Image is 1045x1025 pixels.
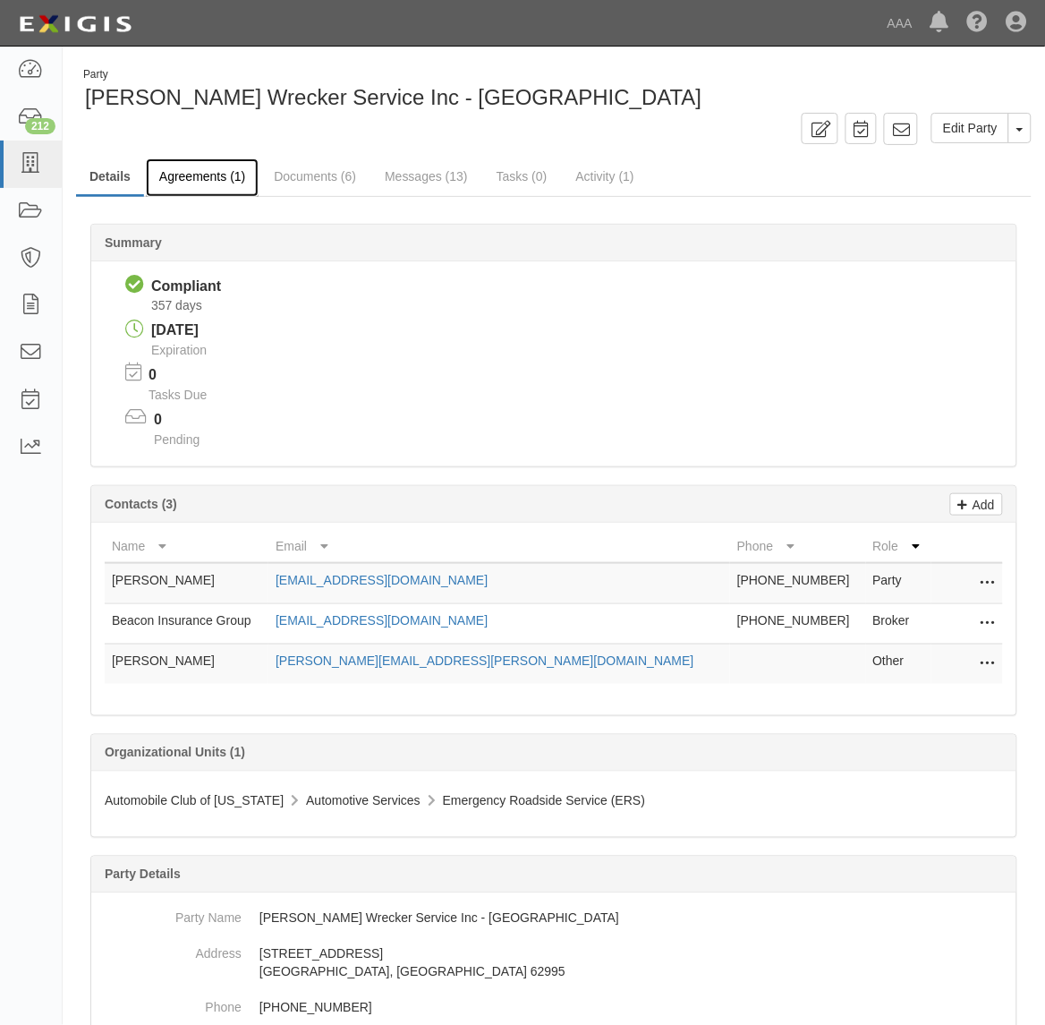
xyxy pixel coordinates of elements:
[98,901,242,927] dt: Party Name
[98,990,242,1017] dt: Phone
[563,158,648,194] a: Activity (1)
[866,644,931,684] td: Other
[968,494,995,515] p: Add
[306,794,421,808] span: Automotive Services
[931,113,1009,143] a: Edit Party
[105,867,181,882] b: Party Details
[950,493,1003,516] a: Add
[76,158,144,197] a: Details
[154,432,200,447] span: Pending
[125,276,144,295] i: Compliant
[105,530,268,563] th: Name
[85,85,701,109] span: [PERSON_NAME] Wrecker Service Inc - [GEOGRAPHIC_DATA]
[105,603,268,644] td: Beacon Insurance Group
[483,158,561,194] a: Tasks (0)
[149,388,207,402] span: Tasks Due
[276,653,694,668] a: [PERSON_NAME][EMAIL_ADDRESS][PERSON_NAME][DOMAIN_NAME]
[105,563,268,604] td: [PERSON_NAME]
[866,530,931,563] th: Role
[105,497,177,511] b: Contacts (3)
[105,235,162,250] b: Summary
[105,644,268,684] td: [PERSON_NAME]
[83,67,701,82] div: Party
[151,320,207,341] div: [DATE]
[443,794,645,808] span: Emergency Roadside Service (ERS)
[151,298,202,312] span: Since 10/15/2024
[149,365,229,386] p: 0
[260,158,370,194] a: Documents (6)
[967,13,989,34] i: Help Center - Complianz
[276,573,488,587] a: [EMAIL_ADDRESS][DOMAIN_NAME]
[371,158,481,194] a: Messages (13)
[730,603,866,644] td: [PHONE_NUMBER]
[154,410,222,431] p: 0
[879,5,922,41] a: AAA
[151,277,221,297] div: Compliant
[105,746,245,760] b: Organizational Units (1)
[76,67,1032,113] div: Britton's Wrecker Service Inc - Vienna
[866,563,931,604] td: Party
[98,901,1009,936] dd: [PERSON_NAME] Wrecker Service Inc - [GEOGRAPHIC_DATA]
[276,613,488,628] a: [EMAIL_ADDRESS][DOMAIN_NAME]
[13,8,137,40] img: logo-5460c22ac91f19d4615b14bd174203de0afe785f0fc80cf4dbbc73dc1793850b.png
[730,530,866,563] th: Phone
[268,530,730,563] th: Email
[98,936,1009,990] dd: [STREET_ADDRESS] [GEOGRAPHIC_DATA], [GEOGRAPHIC_DATA] 62995
[98,936,242,963] dt: Address
[25,118,55,134] div: 212
[151,343,207,357] span: Expiration
[146,158,259,197] a: Agreements (1)
[105,794,284,808] span: Automobile Club of [US_STATE]
[730,563,866,604] td: [PHONE_NUMBER]
[866,603,931,644] td: Broker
